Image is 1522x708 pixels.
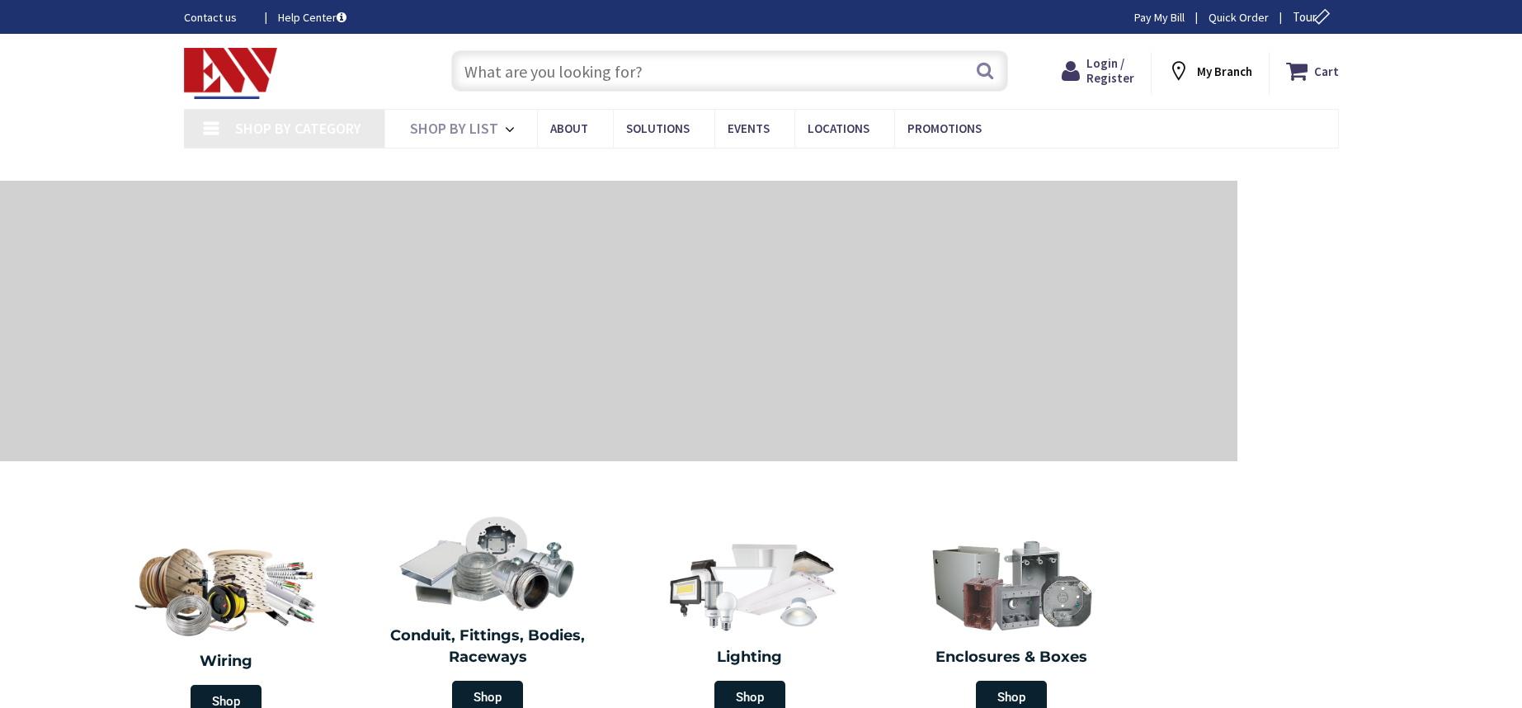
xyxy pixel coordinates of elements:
span: Tour [1293,9,1335,25]
span: Promotions [907,120,982,136]
span: Shop By List [410,119,498,138]
h2: Conduit, Fittings, Bodies, Raceways [370,625,607,668]
a: Cart [1286,56,1339,86]
h2: Wiring [103,651,349,673]
div: My Branch [1167,56,1252,86]
span: Shop By Category [235,119,361,138]
a: Contact us [184,9,252,26]
strong: My Branch [1197,64,1252,79]
h2: Lighting [631,647,869,668]
h2: Enclosures & Boxes [893,647,1131,668]
span: About [550,120,588,136]
a: Pay My Bill [1134,9,1185,26]
input: What are you looking for? [451,50,1008,92]
span: Solutions [626,120,690,136]
span: Login / Register [1086,55,1134,86]
strong: Cart [1314,56,1339,86]
a: Login / Register [1062,56,1134,86]
img: Electrical Wholesalers, Inc. [184,48,278,99]
a: Help Center [278,9,346,26]
span: Locations [808,120,869,136]
span: Events [728,120,770,136]
a: Quick Order [1209,9,1269,26]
